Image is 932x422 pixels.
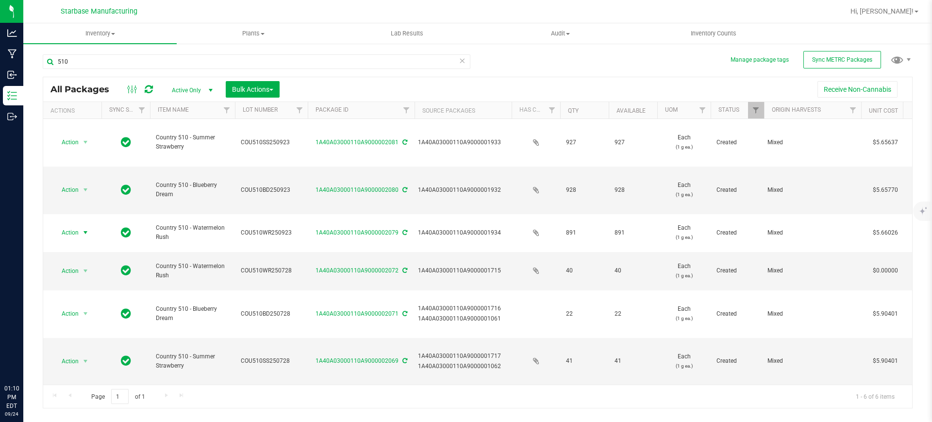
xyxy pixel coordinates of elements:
[80,135,92,149] span: select
[415,102,512,119] th: Source Packages
[10,344,39,373] iframe: Resource center
[4,410,19,418] p: 09/24
[615,186,651,195] span: 928
[156,181,229,199] span: Country 510 - Blueberry Dream
[772,106,821,113] a: Origin Harvests
[861,252,910,290] td: $0.00000
[716,309,758,319] span: Created
[156,223,229,242] span: Country 510 - Watermelon Rush
[566,138,603,147] span: 927
[401,357,407,364] span: Sync from Compliance System
[418,138,509,147] div: Value 1: 1A40A03000110A9000001933
[663,271,705,280] p: (1 g ea.)
[869,107,898,114] a: Unit Cost
[7,49,17,59] inline-svg: Manufacturing
[615,138,651,147] span: 927
[53,307,79,321] span: Action
[7,28,17,38] inline-svg: Analytics
[316,186,399,193] a: 1A40A03000110A9000002080
[316,310,399,317] a: 1A40A03000110A9000002071
[241,138,302,147] span: COU510SS250923
[483,23,637,44] a: Audit
[43,54,470,69] input: Search Package ID, Item Name, SKU, Lot or Part Number...
[243,106,278,113] a: Lot Number
[663,361,705,371] p: (1 g ea.)
[663,190,705,199] p: (1 g ea.)
[566,266,603,275] span: 40
[53,354,79,368] span: Action
[80,183,92,197] span: select
[316,267,399,274] a: 1A40A03000110A9000002072
[663,142,705,152] p: (1 g ea.)
[241,356,302,366] span: COU510SS250728
[80,354,92,368] span: select
[109,106,147,113] a: Sync Status
[80,307,92,321] span: select
[767,309,858,319] div: Value 1: Mixed
[80,264,92,278] span: select
[316,106,349,113] a: Package ID
[330,23,483,44] a: Lab Results
[716,138,758,147] span: Created
[637,23,790,44] a: Inventory Counts
[861,338,910,385] td: $5.90401
[23,29,177,38] span: Inventory
[718,106,739,113] a: Status
[512,102,560,119] th: Has COA
[121,354,131,368] span: In Sync
[83,389,153,404] span: Page of 1
[716,356,758,366] span: Created
[663,233,705,242] p: (1 g ea.)
[226,81,280,98] button: Bulk Actions
[615,309,651,319] span: 22
[767,228,858,237] div: Value 1: Mixed
[418,228,509,237] div: Value 1: 1A40A03000110A9000001934
[566,356,603,366] span: 41
[767,186,858,195] div: Value 1: Mixed
[53,264,79,278] span: Action
[23,23,177,44] a: Inventory
[665,106,678,113] a: UOM
[156,133,229,152] span: Country 510 - Summer Strawberry
[61,7,137,16] span: Starbase Manufacturing
[121,135,131,149] span: In Sync
[748,102,764,118] a: Filter
[616,107,646,114] a: Available
[177,29,330,38] span: Plants
[219,102,235,118] a: Filter
[401,229,407,236] span: Sync from Compliance System
[399,102,415,118] a: Filter
[663,352,705,371] span: Each
[767,266,858,275] div: Value 1: Mixed
[812,56,872,63] span: Sync METRC Packages
[615,266,651,275] span: 40
[4,384,19,410] p: 01:10 PM EDT
[544,102,560,118] a: Filter
[156,262,229,280] span: Country 510 - Watermelon Rush
[316,139,399,146] a: 1A40A03000110A9000002081
[7,70,17,80] inline-svg: Inbound
[232,85,273,93] span: Bulk Actions
[401,139,407,146] span: Sync from Compliance System
[615,356,651,366] span: 41
[861,167,910,214] td: $5.65770
[459,54,466,67] span: Clear
[418,362,509,371] div: Value 2: 1A40A03000110A9000001062
[316,229,399,236] a: 1A40A03000110A9000002079
[663,223,705,242] span: Each
[241,266,302,275] span: COU510WR250728
[731,56,789,64] button: Manage package tags
[111,389,129,404] input: 1
[401,267,407,274] span: Sync from Compliance System
[850,7,914,15] span: Hi, [PERSON_NAME]!
[418,186,509,195] div: Value 1: 1A40A03000110A9000001932
[53,183,79,197] span: Action
[767,356,858,366] div: Value 1: Mixed
[418,304,509,313] div: Value 1: 1A40A03000110A9000001716
[292,102,308,118] a: Filter
[418,352,509,361] div: Value 1: 1A40A03000110A9000001717
[861,290,910,338] td: $5.90401
[803,51,881,68] button: Sync METRC Packages
[418,314,509,323] div: Value 2: 1A40A03000110A9000001061
[121,183,131,197] span: In Sync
